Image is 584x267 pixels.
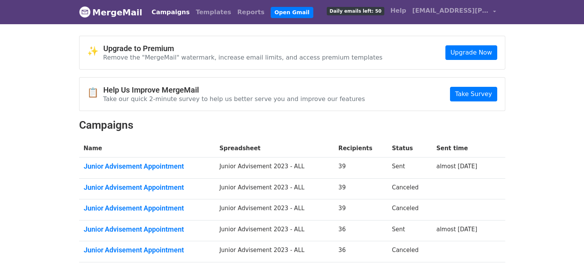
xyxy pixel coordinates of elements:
[445,45,497,60] a: Upgrade Now
[149,5,193,20] a: Campaigns
[215,241,334,262] td: Junior Advisement 2023 - ALL
[387,199,432,221] td: Canceled
[84,183,210,192] a: Junior Advisement Appointment
[271,7,313,18] a: Open Gmail
[387,178,432,199] td: Canceled
[87,87,103,98] span: 📋
[436,226,477,233] a: almost [DATE]
[79,119,505,132] h2: Campaigns
[79,139,215,158] th: Name
[193,5,234,20] a: Templates
[87,46,103,57] span: ✨
[79,6,91,18] img: MergeMail logo
[84,162,210,171] a: Junior Advisement Appointment
[334,158,387,179] td: 39
[84,225,210,234] a: Junior Advisement Appointment
[432,139,493,158] th: Sent time
[103,53,383,61] p: Remove the "MergeMail" watermark, increase email limits, and access premium templates
[436,163,477,170] a: almost [DATE]
[234,5,268,20] a: Reports
[84,246,210,254] a: Junior Advisement Appointment
[324,3,387,18] a: Daily emails left: 50
[215,199,334,221] td: Junior Advisement 2023 - ALL
[334,178,387,199] td: 39
[387,241,432,262] td: Canceled
[215,158,334,179] td: Junior Advisement 2023 - ALL
[103,95,365,103] p: Take our quick 2-minute survey to help us better serve you and improve our features
[334,220,387,241] td: 36
[387,3,409,18] a: Help
[103,85,365,95] h4: Help Us Improve MergeMail
[450,87,497,101] a: Take Survey
[387,158,432,179] td: Sent
[334,139,387,158] th: Recipients
[79,4,142,20] a: MergeMail
[103,44,383,53] h4: Upgrade to Premium
[387,220,432,241] td: Sent
[387,139,432,158] th: Status
[546,230,584,267] iframe: Chat Widget
[409,3,499,21] a: [EMAIL_ADDRESS][PERSON_NAME][DOMAIN_NAME]
[215,139,334,158] th: Spreadsheet
[84,204,210,212] a: Junior Advisement Appointment
[215,178,334,199] td: Junior Advisement 2023 - ALL
[334,241,387,262] td: 36
[215,220,334,241] td: Junior Advisement 2023 - ALL
[412,6,489,15] span: [EMAIL_ADDRESS][PERSON_NAME][DOMAIN_NAME]
[334,199,387,221] td: 39
[327,7,384,15] span: Daily emails left: 50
